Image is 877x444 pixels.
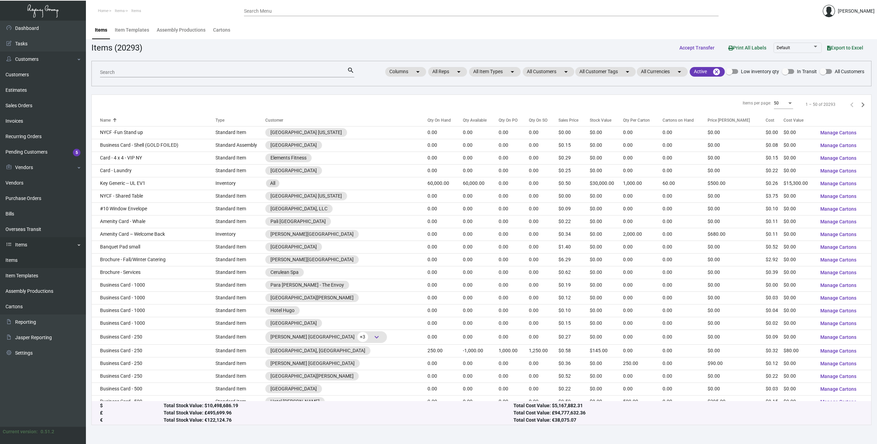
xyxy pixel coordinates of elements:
td: Amenity Card – Welcome Back [92,228,215,241]
button: Next page [857,99,868,110]
span: Manage Cartons [820,181,856,186]
td: Key Generic -- UL EV1 [92,177,215,190]
td: NYCF -Fun Stand up [92,126,215,139]
div: Price [PERSON_NAME] [708,117,750,123]
td: #10 Window Envelope [92,202,215,215]
td: 0.00 [663,126,708,139]
td: $0.00 [784,139,815,152]
td: $0.00 [784,215,815,228]
div: Qty On PO [499,117,518,123]
td: Standard Item [215,190,265,202]
td: 0.00 [428,152,463,164]
td: 0.00 [428,279,463,291]
td: $0.11 [766,228,784,241]
div: Cerulean Spa [270,269,299,276]
button: Accept Transfer [674,42,720,54]
button: Manage Cartons [815,228,862,241]
td: 0.00 [428,190,463,202]
td: 0.00 [499,152,529,164]
td: 0.00 [623,215,663,228]
td: 0.00 [463,228,499,241]
td: $0.00 [590,279,623,291]
button: Manage Cartons [815,292,862,304]
mat-icon: arrow_drop_down [623,68,632,76]
td: 0.00 [623,152,663,164]
span: Export to Excel [827,45,863,51]
td: $0.00 [708,126,766,139]
td: 0.00 [529,228,558,241]
td: 0.00 [499,291,529,304]
td: $0.00 [558,126,590,139]
td: 0.00 [663,139,708,152]
td: Standard Item [215,215,265,228]
div: Cost [766,117,784,123]
td: 0.00 [529,139,558,152]
td: $0.00 [590,228,623,241]
span: Manage Cartons [820,219,856,224]
td: 0.00 [428,228,463,241]
td: $1.40 [558,241,590,253]
td: 0.00 [623,126,663,139]
div: Qty On PO [499,117,529,123]
td: 1,000.00 [623,177,663,190]
button: Manage Cartons [815,304,862,317]
button: Print All Labels [723,41,772,54]
div: Qty On SO [529,117,558,123]
button: Manage Cartons [815,279,862,291]
button: Manage Cartons [815,241,862,253]
span: Manage Cartons [820,168,856,174]
td: $0.00 [708,266,766,279]
span: Manage Cartons [820,270,856,275]
td: 0.00 [463,291,499,304]
td: $15,300.00 [784,177,815,190]
span: Manage Cartons [820,155,856,161]
span: Manage Cartons [820,374,856,379]
button: Manage Cartons [815,139,862,152]
td: 0.00 [499,126,529,139]
td: $0.09 [558,202,590,215]
div: Cost Value [784,117,815,123]
td: $0.00 [708,164,766,177]
div: Items per page: [743,100,771,106]
td: 0.00 [428,126,463,139]
td: Standard Assembly [215,139,265,152]
div: [PERSON_NAME][GEOGRAPHIC_DATA] [270,256,354,263]
span: Accept Transfer [679,45,714,51]
td: $0.00 [590,152,623,164]
td: 0.00 [428,215,463,228]
td: Amenity Card - Whale [92,215,215,228]
button: Manage Cartons [815,215,862,228]
td: $0.00 [708,152,766,164]
div: Cost [766,117,774,123]
td: 0.00 [529,241,558,253]
td: $0.00 [784,279,815,291]
td: 0.00 [663,152,708,164]
td: 0.00 [463,266,499,279]
div: Cartons on Hand [663,117,708,123]
td: Standard Item [215,241,265,253]
td: $0.00 [708,139,766,152]
td: $0.00 [590,139,623,152]
span: Manage Cartons [820,348,856,354]
td: $0.00 [766,126,784,139]
div: Item Templates [115,26,149,34]
td: 0.00 [499,253,529,266]
td: 0.00 [428,241,463,253]
div: Sales Price [558,117,590,123]
td: Standard Item [215,202,265,215]
span: Manage Cartons [820,206,856,212]
td: Business Card - 1000 [92,279,215,291]
td: 0.00 [623,266,663,279]
td: $0.62 [558,266,590,279]
div: Pali [GEOGRAPHIC_DATA] [270,218,326,225]
td: $680.00 [708,228,766,241]
td: 0.00 [499,164,529,177]
td: Standard Item [215,164,265,177]
div: Sales Price [558,117,578,123]
mat-chip: Active [690,67,725,77]
td: Business Card - Shell (GOLD FOILED) [92,139,215,152]
button: Manage Cartons [815,383,862,395]
span: Manage Cartons [820,361,856,366]
span: Manage Cartons [820,321,856,326]
td: $0.25 [558,164,590,177]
